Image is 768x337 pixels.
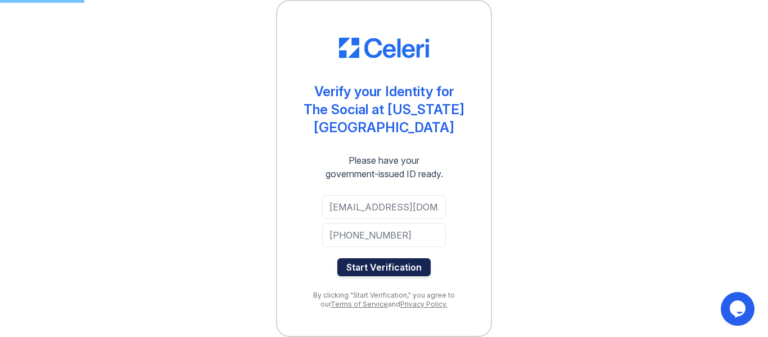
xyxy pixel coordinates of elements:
[400,300,448,308] a: Privacy Policy.
[322,223,446,247] input: Phone
[305,154,463,181] div: Please have your government-issued ID ready.
[339,38,429,58] img: CE_Logo_Blue-a8612792a0a2168367f1c8372b55b34899dd931a85d93a1a3d3e32e68fde9ad4.png
[322,195,446,219] input: Email
[300,291,468,309] div: By clicking "Start Verification," you agree to our and
[721,292,757,326] iframe: chat widget
[300,83,468,137] div: Verify your Identity for The Social at [US_STATE][GEOGRAPHIC_DATA]
[331,300,388,308] a: Terms of Service
[337,258,431,276] button: Start Verification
